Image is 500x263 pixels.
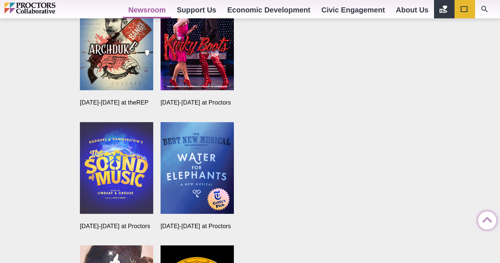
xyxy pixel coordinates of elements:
[478,212,493,226] a: Back to Top
[80,222,153,230] figcaption: [DATE]-[DATE] at Proctors
[80,99,153,107] figcaption: [DATE]-[DATE] at theREP
[161,222,234,230] figcaption: [DATE]-[DATE] at Proctors
[4,3,87,14] img: Proctors logo
[161,99,234,107] figcaption: [DATE]-[DATE] at Proctors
